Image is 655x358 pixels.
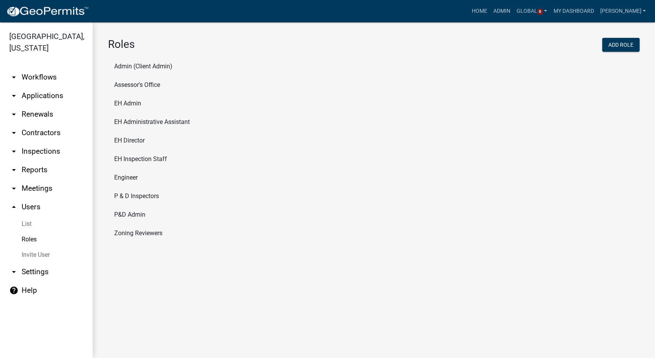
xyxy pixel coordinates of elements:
h3: Roles [108,38,368,51]
i: arrow_drop_down [9,91,19,100]
i: arrow_drop_down [9,165,19,175]
i: arrow_drop_down [9,73,19,82]
i: arrow_drop_down [9,147,19,156]
a: Global6 [513,4,550,19]
span: 6 [537,9,543,15]
li: EH Admin [108,94,640,113]
button: Add Role [602,38,640,52]
a: Home [469,4,490,19]
li: EH Inspection Staff [108,150,640,168]
i: arrow_drop_down [9,184,19,193]
a: [PERSON_NAME] [597,4,649,19]
i: arrow_drop_up [9,202,19,212]
li: Assessor's Office [108,76,640,94]
li: P & D Inspectors [108,187,640,205]
li: Admin (Client Admin) [108,57,640,76]
li: Zoning Reviewers [108,224,640,243]
i: help [9,286,19,295]
li: P&D Admin [108,205,640,224]
i: arrow_drop_down [9,267,19,277]
li: EH Administrative Assistant [108,113,640,131]
li: Engineer [108,168,640,187]
a: Admin [490,4,513,19]
i: arrow_drop_down [9,110,19,119]
a: My Dashboard [550,4,597,19]
li: EH Director [108,131,640,150]
i: arrow_drop_down [9,128,19,137]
